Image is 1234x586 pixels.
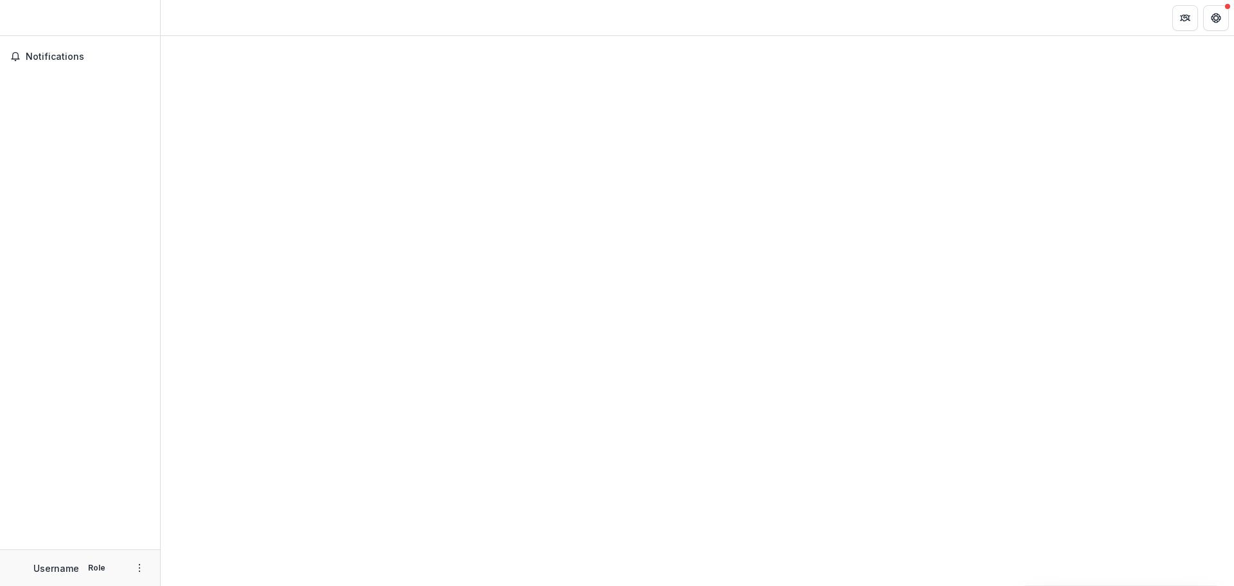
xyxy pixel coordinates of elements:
[26,51,150,62] span: Notifications
[33,562,79,575] p: Username
[5,46,155,67] button: Notifications
[132,560,147,576] button: More
[84,562,109,574] p: Role
[1172,5,1198,31] button: Partners
[1203,5,1229,31] button: Get Help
